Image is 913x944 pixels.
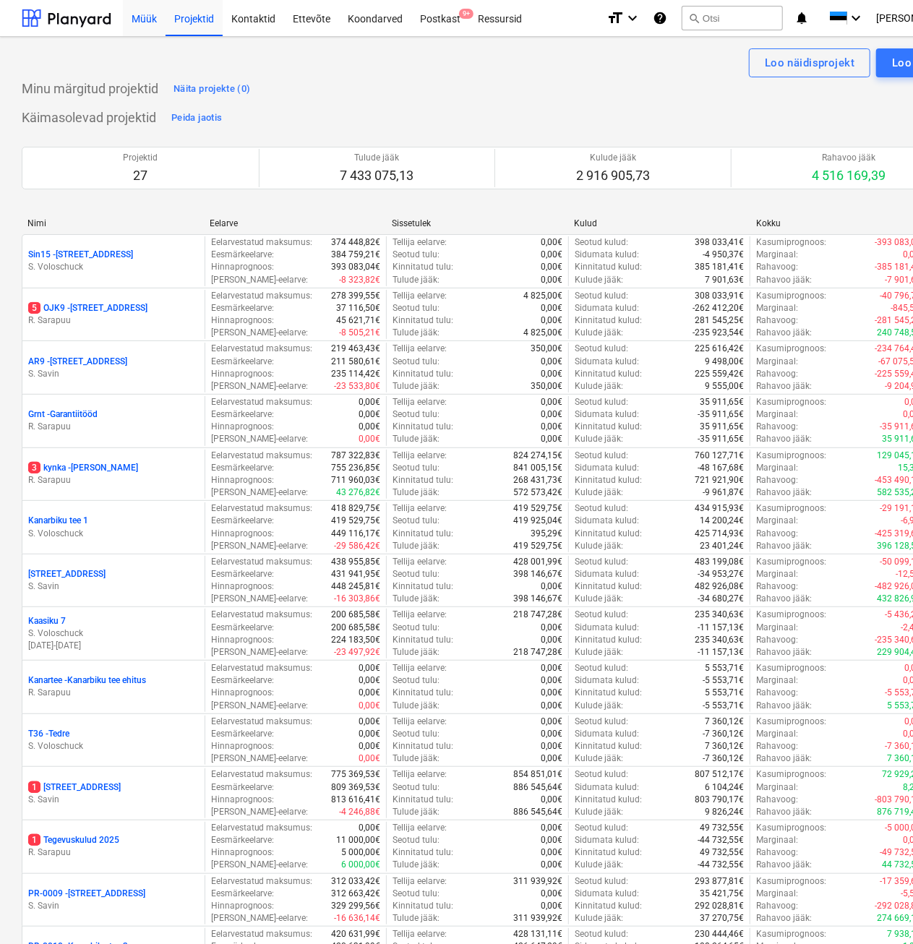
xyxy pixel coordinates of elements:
[541,356,562,368] p: 0,00€
[340,152,413,164] p: Tulude jääk
[393,580,453,593] p: Kinnitatud tulu :
[28,740,199,752] p: S. Voloschuck
[331,249,380,261] p: 384 759,21€
[336,486,380,499] p: 43 276,82€
[170,77,254,100] button: Näita projekte (0)
[28,261,199,273] p: S. Voloschuck
[695,580,744,593] p: 482 926,08€
[393,515,440,527] p: Seotud tulu :
[756,327,812,339] p: Rahavoo jääk :
[28,781,40,793] span: 1
[359,408,380,421] p: 0,00€
[393,314,453,327] p: Kinnitatud tulu :
[393,302,440,314] p: Seotud tulu :
[700,421,744,433] p: 35 911,65€
[28,888,145,900] p: PR-0009 - [STREET_ADDRESS]
[28,528,199,540] p: S. Voloschuck
[393,474,453,486] p: Kinnitatud tulu :
[756,356,798,368] p: Marginaal :
[22,80,158,98] p: Minu märgitud projektid
[211,356,275,368] p: Eesmärkeelarve :
[28,728,199,752] div: T36 -TedreS. Voloschuck
[211,556,313,568] p: Eelarvestatud maksumus :
[606,9,624,27] i: format_size
[575,302,639,314] p: Sidumata kulud :
[693,327,744,339] p: -235 923,54€
[575,556,628,568] p: Seotud kulud :
[393,236,447,249] p: Tellija eelarve :
[695,314,744,327] p: 281 545,25€
[393,540,440,552] p: Tulude jääk :
[695,236,744,249] p: 398 033,41€
[331,556,380,568] p: 438 955,85€
[812,152,886,164] p: Rahavoo jääk
[574,218,745,228] div: Kulud
[541,396,562,408] p: 0,00€
[393,356,440,368] p: Seotud tulu :
[334,380,380,392] p: -23 533,80€
[393,450,447,462] p: Tellija eelarve :
[756,290,826,302] p: Kasumiprognoos :
[211,580,275,593] p: Hinnaprognoos :
[211,396,313,408] p: Eelarvestatud maksumus :
[575,421,642,433] p: Kinnitatud kulud :
[211,540,309,552] p: [PERSON_NAME]-eelarve :
[28,302,199,327] div: 5OJK9 -[STREET_ADDRESS]R. Sarapuu
[812,167,886,184] p: 4 516 169,39
[698,568,744,580] p: -34 953,27€
[575,515,639,527] p: Sidumata kulud :
[756,408,798,421] p: Marginaal :
[28,615,66,627] p: Kaasiku 7
[28,462,138,474] p: kynka - [PERSON_NAME]
[211,433,309,445] p: [PERSON_NAME]-eelarve :
[211,568,275,580] p: Eesmärkeelarve :
[756,433,812,445] p: Rahavoo jääk :
[393,274,440,286] p: Tulude jääk :
[331,515,380,527] p: 419 529,75€
[28,462,199,486] div: 3kynka -[PERSON_NAME]R. Sarapuu
[331,528,380,540] p: 449 116,17€
[523,327,562,339] p: 4 825,00€
[28,781,199,806] div: 1[STREET_ADDRESS]S. Savin
[513,486,562,499] p: 572 573,42€
[28,314,199,327] p: R. Sarapuu
[531,528,562,540] p: 395,29€
[28,834,119,846] p: Tegevuskulud 2025
[756,314,798,327] p: Rahavoog :
[695,556,744,568] p: 483 199,08€
[393,380,440,392] p: Tulude jääk :
[392,218,562,228] div: Sissetulek
[28,834,40,846] span: 1
[28,834,199,859] div: 1Tegevuskulud 2025R. Sarapuu
[339,327,380,339] p: -8 505,21€
[541,236,562,249] p: 0,00€
[523,290,562,302] p: 4 825,00€
[756,474,798,486] p: Rahavoog :
[541,302,562,314] p: 0,00€
[28,368,199,380] p: S. Savin
[211,474,275,486] p: Hinnaprognoos :
[211,486,309,499] p: [PERSON_NAME]-eelarve :
[28,900,199,912] p: S. Savin
[756,421,798,433] p: Rahavoog :
[695,290,744,302] p: 308 033,91€
[28,408,98,421] p: Grnt - Garantiitööd
[211,261,275,273] p: Hinnaprognoos :
[513,450,562,462] p: 824 274,15€
[28,474,199,486] p: R. Sarapuu
[541,274,562,286] p: 0,00€
[531,380,562,392] p: 350,00€
[28,249,133,261] p: Sin15 - [STREET_ADDRESS]
[575,486,623,499] p: Kulude jääk :
[123,167,158,184] p: 27
[541,314,562,327] p: 0,00€
[211,380,309,392] p: [PERSON_NAME]-eelarve :
[513,556,562,568] p: 428 001,99€
[393,368,453,380] p: Kinnitatud tulu :
[575,261,642,273] p: Kinnitatud kulud :
[698,593,744,605] p: -34 680,27€
[331,261,380,273] p: 393 083,04€
[541,249,562,261] p: 0,00€
[393,290,447,302] p: Tellija eelarve :
[211,249,275,261] p: Eesmärkeelarve :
